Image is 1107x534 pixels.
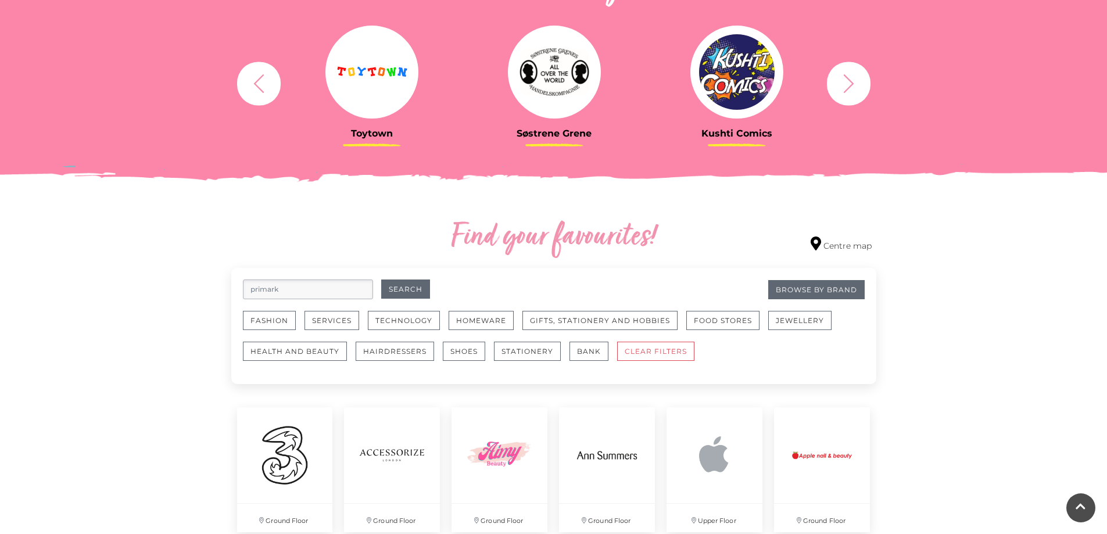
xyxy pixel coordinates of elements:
a: CLEAR FILTERS [617,342,703,372]
a: Services [304,311,368,342]
p: Ground Floor [774,504,870,532]
h3: Søstrene Grene [472,128,637,139]
a: Jewellery [768,311,840,342]
button: Gifts, Stationery and Hobbies [522,311,678,330]
button: Hairdressers [356,342,434,361]
a: Stationery [494,342,569,372]
button: Jewellery [768,311,832,330]
p: Ground Floor [344,504,440,532]
p: Ground Floor [559,504,655,532]
button: Health and Beauty [243,342,347,361]
a: Hairdressers [356,342,443,372]
h3: Toytown [289,128,454,139]
a: Søstrene Grene [472,26,637,139]
a: Bank [569,342,617,372]
a: Kushti Comics [654,26,819,139]
button: Search [381,279,430,299]
a: Fashion [243,311,304,342]
a: Shoes [443,342,494,372]
a: Browse By Brand [768,280,865,299]
button: CLEAR FILTERS [617,342,694,361]
button: Fashion [243,311,296,330]
a: Technology [368,311,449,342]
input: Search for retailers [243,279,373,299]
a: Food Stores [686,311,768,342]
h3: Kushti Comics [654,128,819,139]
a: Health and Beauty [243,342,356,372]
button: Shoes [443,342,485,361]
h2: Find your favourites! [342,219,766,256]
button: Services [304,311,359,330]
button: Bank [569,342,608,361]
button: Homeware [449,311,514,330]
button: Food Stores [686,311,760,330]
a: Gifts, Stationery and Hobbies [522,311,686,342]
a: Homeware [449,311,522,342]
button: Technology [368,311,440,330]
p: Ground Floor [237,504,333,532]
p: Upper Floor [667,504,762,532]
a: Toytown [289,26,454,139]
p: Ground Floor [452,504,547,532]
a: Centre map [811,236,872,252]
button: Stationery [494,342,561,361]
